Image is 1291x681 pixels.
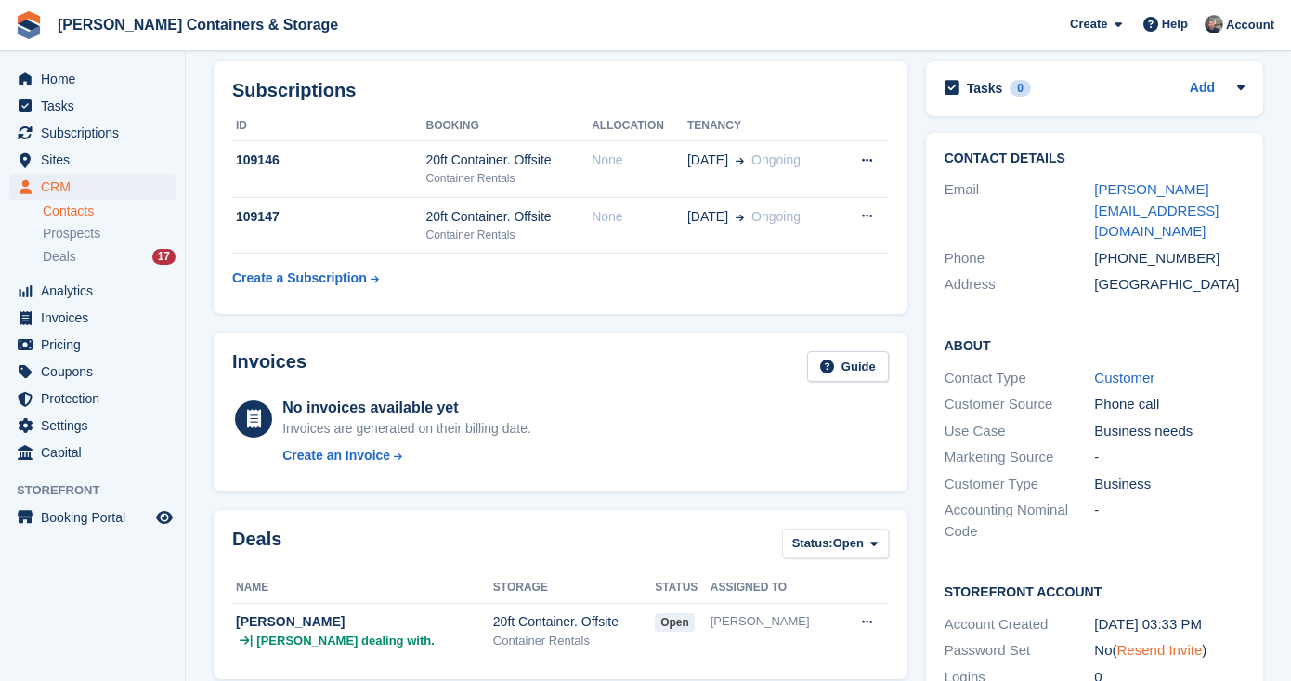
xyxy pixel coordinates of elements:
th: ID [232,111,425,141]
span: [DATE] [687,207,728,227]
span: Coupons [41,359,152,385]
a: menu [9,504,176,530]
div: Invoices are generated on their billing date. [282,419,531,439]
a: Create an Invoice [282,446,531,465]
div: Customer Source [945,394,1095,415]
h2: Storefront Account [945,582,1245,600]
div: Use Case [945,421,1095,442]
div: [PHONE_NUMBER] [1094,248,1245,269]
span: Account [1226,16,1274,34]
a: menu [9,93,176,119]
span: Deals [43,248,76,266]
div: 20ft Container. Offsite [493,612,655,632]
span: Sites [41,147,152,173]
div: Account Created [945,614,1095,635]
div: Business [1094,474,1245,495]
span: ( ) [1113,642,1207,658]
span: Capital [41,439,152,465]
span: Tasks [41,93,152,119]
a: Preview store [153,506,176,529]
span: Open [833,534,864,553]
div: Accounting Nominal Code [945,500,1095,542]
a: menu [9,174,176,200]
div: - [1094,500,1245,542]
h2: About [945,335,1245,354]
span: Protection [41,386,152,412]
div: Container Rentals [425,170,592,187]
h2: Tasks [967,80,1003,97]
a: menu [9,305,176,331]
div: 0 [1010,80,1031,97]
span: Help [1162,15,1188,33]
div: Email [945,179,1095,242]
a: menu [9,413,176,439]
span: Pricing [41,332,152,358]
div: Business needs [1094,421,1245,442]
a: menu [9,278,176,304]
div: 20ft Container. Offsite [425,207,592,227]
h2: Deals [232,529,281,563]
div: [DATE] 03:33 PM [1094,614,1245,635]
div: Customer Type [945,474,1095,495]
div: No invoices available yet [282,397,531,419]
a: Add [1190,78,1215,99]
div: [PERSON_NAME] [711,612,839,631]
div: Marketing Source [945,447,1095,468]
a: menu [9,66,176,92]
a: Prospects [43,224,176,243]
div: Container Rentals [425,227,592,243]
div: 20ft Container. Offsite [425,151,592,170]
span: Home [41,66,152,92]
a: menu [9,359,176,385]
span: Analytics [41,278,152,304]
a: Deals 17 [43,247,176,267]
div: Address [945,274,1095,295]
span: Prospects [43,225,100,242]
a: menu [9,120,176,146]
div: Contact Type [945,368,1095,389]
a: menu [9,439,176,465]
th: Name [232,573,493,603]
a: menu [9,332,176,358]
div: None [592,151,687,170]
div: [GEOGRAPHIC_DATA] [1094,274,1245,295]
th: Tenancy [687,111,837,141]
span: Ongoing [751,152,801,167]
th: Status [655,573,711,603]
div: 109147 [232,207,425,227]
th: Assigned to [711,573,839,603]
span: Ongoing [751,209,801,224]
span: Status: [792,534,833,553]
a: [PERSON_NAME] Containers & Storage [50,9,346,40]
th: Storage [493,573,655,603]
div: 17 [152,249,176,265]
span: CRM [41,174,152,200]
a: menu [9,147,176,173]
div: Create an Invoice [282,446,390,465]
div: None [592,207,687,227]
a: Customer [1094,370,1154,386]
a: Guide [807,351,889,382]
span: Storefront [17,481,185,500]
img: stora-icon-8386f47178a22dfd0bd8f6a31ec36ba5ce8667c1dd55bd0f319d3a0aa187defe.svg [15,11,43,39]
div: Phone [945,248,1095,269]
h2: Invoices [232,351,306,382]
button: Status: Open [782,529,889,559]
h2: Contact Details [945,151,1245,166]
div: 109146 [232,151,425,170]
span: Create [1070,15,1107,33]
span: [PERSON_NAME] dealing with. [256,632,434,650]
img: Adam Greenhalgh [1205,15,1223,33]
a: menu [9,386,176,412]
div: Phone call [1094,394,1245,415]
span: Booking Portal [41,504,152,530]
th: Booking [425,111,592,141]
div: [PERSON_NAME] [236,612,493,632]
th: Allocation [592,111,687,141]
div: Container Rentals [493,632,655,650]
span: [DATE] [687,151,728,170]
span: open [655,613,695,632]
span: | [250,632,253,650]
div: Create a Subscription [232,268,367,288]
div: No [1094,640,1245,661]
